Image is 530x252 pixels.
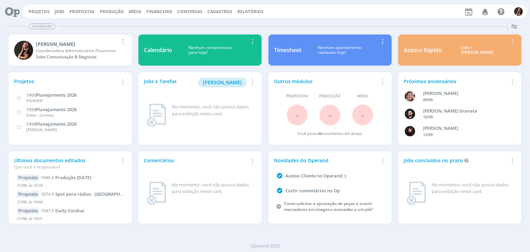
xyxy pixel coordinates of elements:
[9,35,132,66] a: L[PERSON_NAME]Coordenadora Administrativa FinanceiraSobe Comunicação & Negócios
[36,106,77,113] span: Planejamento 2026
[26,92,36,98] span: 1960
[274,78,378,85] div: Outros módulos
[423,132,433,137] span: 12/09
[423,114,433,119] span: 10/09
[198,78,247,87] button: [PERSON_NAME]
[144,78,248,87] div: Jobs e Tarefas
[285,187,340,194] a: Curtir comentários no Op
[175,9,205,14] button: Conversas
[361,107,364,122] span: -
[17,181,124,191] div: 21/08, às 15:33
[172,104,253,117] div: No momento, você não possui dados para exibição neste card.
[319,93,341,99] span: Produção
[274,46,301,54] div: Timesheet
[17,191,39,198] div: Proposta
[203,79,242,86] span: [PERSON_NAME]
[17,214,124,224] div: 21/08, às 10:01
[144,46,172,54] div: Calendário
[235,9,266,14] button: Relatórios
[14,78,118,85] div: Projetos
[172,45,248,55] div: Nenhum compromisso para hoje!
[404,157,508,164] div: Jobs concluídos no prazo
[297,131,362,137] div: Você possui documentos em atraso
[285,173,346,179] a: Acesso Cliente no Operand :)
[146,9,173,14] span: Financeiro
[41,191,54,197] span: 1874.4
[17,207,39,214] div: Proposta
[14,164,118,170] div: Que você é responsável
[14,157,118,170] div: Últimos documentos editados
[26,121,36,127] span: 1958
[295,107,299,122] span: -
[147,104,166,127] img: dashboard_not_found.png
[55,207,84,214] span: Daily Cordius
[319,131,321,136] span: 0
[26,98,42,103] span: PIONEER
[172,182,253,195] div: No momento, você não possui dados para exibição neste card.
[41,208,54,214] span: 1947.5
[328,107,332,122] span: -
[237,9,264,14] a: Relatórios
[36,92,77,98] span: Planejamento 2026
[405,91,415,101] img: A
[17,174,39,181] div: Proposta
[36,121,77,127] span: Planejamento 2026
[41,207,84,214] a: 1947.5Daily Cordius
[100,9,124,14] a: Produção
[55,9,65,14] a: Jobs
[514,6,523,18] button: L
[144,9,175,14] button: Financeiro
[26,91,77,98] a: 1960Planejamento 2026
[14,41,33,60] img: L
[29,23,55,29] span: Dashboard
[55,191,140,197] span: Spot para rádios - Soja
[205,9,234,14] button: Cadastros
[207,9,232,14] span: Cadastros
[26,120,77,127] a: 1958Planejamento 2026
[406,182,426,205] img: dashboard_not_found.png
[36,54,118,60] div: Sobe Comunicação & Negócios
[69,9,95,14] span: Propostas
[26,106,77,113] a: 1959Planejamento 2026
[26,113,53,118] span: Enlist - Corteva
[26,106,36,113] span: 1959
[27,9,52,14] button: Projetos
[41,191,140,197] a: 1874.4Spot para rádios - [GEOGRAPHIC_DATA]
[67,9,97,14] button: Propostas
[404,78,508,85] div: Próximos aniversários
[17,198,124,208] div: 21/08, às 10:44
[52,9,67,14] button: Jobs
[36,48,118,54] div: Coordenadora Administrativa Financeira
[268,35,392,66] a: TimesheetNenhum apontamentorealizado hoje!
[423,97,433,102] span: 09/09
[286,93,308,99] span: Propostas
[177,9,203,14] a: Conversas
[423,90,508,97] div: Aline Beatriz Jackisch
[274,157,378,164] div: Novidades do Operand
[29,9,50,14] a: Projetos
[127,9,143,14] button: Mídia
[514,7,523,16] img: L
[423,125,508,132] div: Luana da Silva de Andrade
[41,174,91,181] a: 1949.4Produção [DATE]
[405,109,415,119] img: B
[432,182,513,195] div: No momento, você não possui dados para exibição neste card.
[357,93,368,99] span: Mídia
[41,175,54,181] span: 1949.4
[147,182,166,205] img: dashboard_not_found.png
[198,79,247,85] a: [PERSON_NAME]
[301,45,378,55] div: Nenhum apontamento realizado hoje!
[405,126,415,136] img: L
[447,45,508,55] div: Jobs > [PERSON_NAME]
[36,40,118,48] div: Luana Soder
[404,46,442,54] div: Acesso Rápido
[26,127,57,132] span: [PERSON_NAME]
[98,9,126,14] button: Produção
[284,201,373,212] a: Como solicitar a aprovação de peças e inserir marcadores em imagens anexadas a um job?
[129,9,141,14] a: Mídia
[144,157,248,164] div: Comentários
[55,174,91,181] span: Produção Dia dos Pais
[423,108,508,115] div: Bruno Corralo Granata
